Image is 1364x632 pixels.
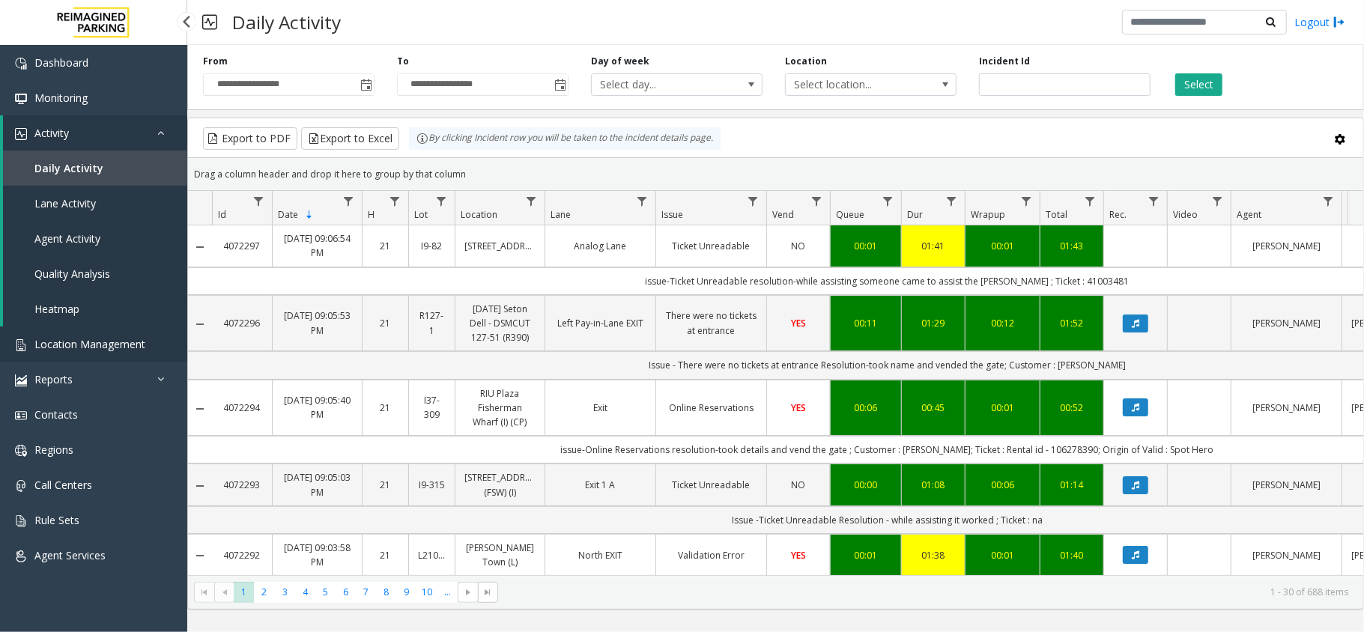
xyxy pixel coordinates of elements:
[301,127,399,150] button: Export to Excel
[414,208,428,221] span: Lot
[911,548,956,562] a: 01:38
[437,582,458,602] span: Page 11
[15,445,27,457] img: 'icon'
[1016,191,1037,211] a: Wrapup Filter Menu
[34,55,88,70] span: Dashboard
[15,374,27,386] img: 'icon'
[840,548,892,562] a: 00:01
[15,339,27,351] img: 'icon'
[786,74,922,95] span: Select location...
[551,208,571,221] span: Lane
[282,470,353,499] a: [DATE] 09:05:03 PM
[418,478,446,492] a: I9-315
[665,309,757,337] a: There were no tickets at entrance
[592,74,728,95] span: Select day...
[188,403,212,415] a: Collapse Details
[356,582,376,602] span: Page 7
[416,133,428,145] img: infoIcon.svg
[1049,401,1094,415] a: 00:52
[372,316,399,330] a: 21
[339,191,359,211] a: Date Filter Menu
[418,393,446,422] a: I37-309
[188,480,212,492] a: Collapse Details
[632,191,652,211] a: Lane Filter Menu
[221,239,263,253] a: 4072297
[34,407,78,422] span: Contacts
[478,582,498,603] span: Go to the last page
[3,186,187,221] a: Lane Activity
[911,239,956,253] div: 01:41
[792,478,806,491] span: NO
[554,548,646,562] a: North EXIT
[911,401,956,415] div: 00:45
[772,208,794,221] span: Vend
[791,317,806,329] span: YES
[188,191,1363,575] div: Data table
[15,515,27,527] img: 'icon'
[776,316,821,330] a: YES
[974,239,1031,253] div: 00:01
[295,582,315,602] span: Page 4
[665,478,757,492] a: Ticket Unreadable
[34,267,110,281] span: Quality Analysis
[15,128,27,140] img: 'icon'
[464,239,536,253] a: [STREET_ADDRESS]
[1049,239,1094,253] a: 01:43
[840,478,892,492] div: 00:00
[840,316,892,330] div: 00:11
[907,208,923,221] span: Dur
[34,372,73,386] span: Reports
[396,582,416,602] span: Page 9
[776,239,821,253] a: NO
[974,478,1031,492] div: 00:06
[776,548,821,562] a: YES
[221,548,263,562] a: 4072292
[1049,548,1094,562] a: 01:40
[665,548,757,562] a: Validation Error
[464,541,536,569] a: [PERSON_NAME] Town (L)
[979,55,1030,68] label: Incident Id
[942,191,962,211] a: Dur Filter Menu
[840,401,892,415] a: 00:06
[431,191,452,211] a: Lot Filter Menu
[1173,208,1198,221] span: Video
[551,74,568,95] span: Toggle popup
[203,55,228,68] label: From
[840,239,892,253] a: 00:01
[218,208,226,221] span: Id
[385,191,405,211] a: H Filter Menu
[372,401,399,415] a: 21
[1049,478,1094,492] a: 01:14
[15,480,27,492] img: 'icon'
[665,401,757,415] a: Online Reservations
[1240,401,1333,415] a: [PERSON_NAME]
[464,470,536,499] a: [STREET_ADDRESS] (FSW) (I)
[974,548,1031,562] div: 00:01
[911,316,956,330] a: 01:29
[34,126,69,140] span: Activity
[1240,548,1333,562] a: [PERSON_NAME]
[372,548,399,562] a: 21
[34,513,79,527] span: Rule Sets
[974,401,1031,415] div: 00:01
[418,239,446,253] a: I9-82
[34,196,96,210] span: Lane Activity
[1175,73,1222,96] button: Select
[202,4,217,40] img: pageIcon
[464,386,536,430] a: RIU Plaza Fisherman Wharf (I) (CP)
[203,127,297,150] button: Export to PDF
[188,550,212,562] a: Collapse Details
[464,302,536,345] a: [DATE] Seton Dell - DSMCUT 127-51 (R390)
[418,309,446,337] a: R127-1
[34,161,103,175] span: Daily Activity
[521,191,542,211] a: Location Filter Menu
[254,582,274,602] span: Page 2
[661,208,683,221] span: Issue
[1046,208,1067,221] span: Total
